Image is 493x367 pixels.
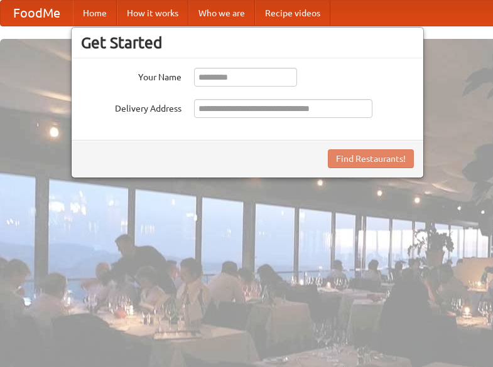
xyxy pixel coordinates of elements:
[81,68,181,83] label: Your Name
[188,1,255,26] a: Who we are
[81,33,414,52] h3: Get Started
[1,1,73,26] a: FoodMe
[328,149,414,168] button: Find Restaurants!
[81,99,181,115] label: Delivery Address
[117,1,188,26] a: How it works
[255,1,330,26] a: Recipe videos
[73,1,117,26] a: Home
